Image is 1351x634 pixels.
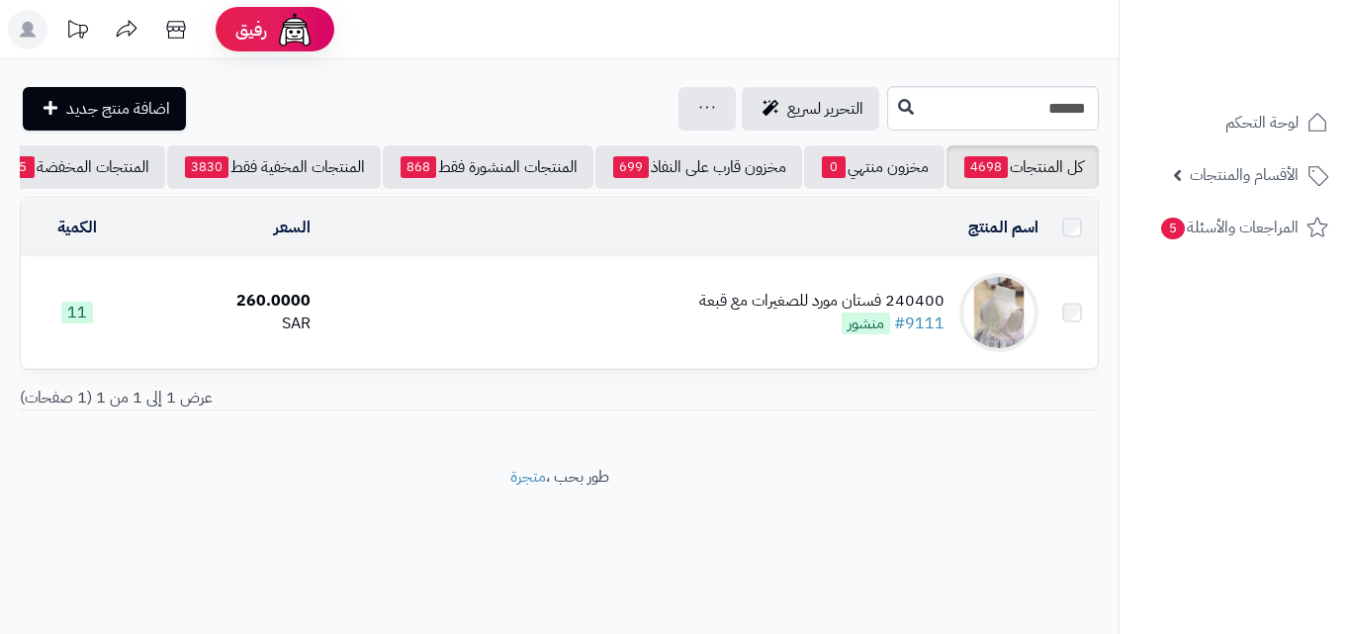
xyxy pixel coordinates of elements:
[274,216,311,239] a: السعر
[946,145,1099,189] a: كل المنتجات4698
[52,10,102,54] a: تحديثات المنصة
[142,313,311,335] div: SAR
[822,156,846,178] span: 0
[57,216,97,239] a: الكمية
[142,290,311,313] div: 260.0000
[595,145,802,189] a: مخزون قارب على النفاذ699
[275,10,315,49] img: ai-face.png
[61,302,93,323] span: 11
[5,387,560,409] div: عرض 1 إلى 1 من 1 (1 صفحات)
[11,156,35,178] span: 5
[964,156,1008,178] span: 4698
[1159,214,1299,241] span: المراجعات والأسئلة
[235,18,267,42] span: رفيق
[804,145,945,189] a: مخزون منتهي0
[185,156,228,178] span: 3830
[613,156,649,178] span: 699
[742,87,879,131] a: التحرير لسريع
[894,312,945,335] a: #9111
[1225,109,1299,136] span: لوحة التحكم
[1131,204,1339,251] a: المراجعات والأسئلة5
[510,465,546,489] a: متجرة
[401,156,436,178] span: 868
[66,97,170,121] span: اضافة منتج جديد
[1216,52,1332,94] img: logo-2.png
[787,97,863,121] span: التحرير لسريع
[383,145,593,189] a: المنتجات المنشورة فقط868
[167,145,381,189] a: المنتجات المخفية فقط3830
[1161,218,1185,239] span: 5
[959,273,1038,352] img: 240400 فستان مورد للصغيرات مع قبعة
[842,313,890,334] span: منشور
[1190,161,1299,189] span: الأقسام والمنتجات
[1131,99,1339,146] a: لوحة التحكم
[699,290,945,313] div: 240400 فستان مورد للصغيرات مع قبعة
[23,87,186,131] a: اضافة منتج جديد
[968,216,1038,239] a: اسم المنتج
